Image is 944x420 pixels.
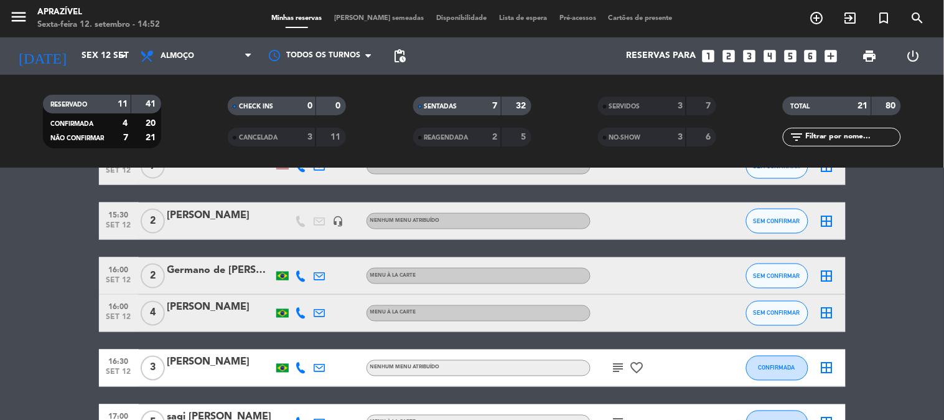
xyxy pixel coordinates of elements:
span: set 12 [103,276,134,290]
strong: 11 [118,100,128,108]
span: Disponibilidade [430,15,493,22]
i: looks_4 [762,48,778,64]
span: REAGENDADA [424,135,469,141]
span: 15:30 [103,207,134,221]
button: SEM CONFIRMAR [746,209,808,234]
strong: 80 [886,102,899,110]
button: menu [9,7,28,31]
strong: 6 [706,133,713,141]
span: SERVIDOS [609,103,640,110]
span: 2 [141,264,165,289]
strong: 20 [146,119,158,128]
div: [PERSON_NAME] [167,300,273,316]
span: RESERVADO [50,102,87,108]
strong: 32 [516,102,528,110]
strong: 7 [493,102,498,110]
input: Filtrar por nome... [804,130,900,144]
span: set 12 [103,221,134,236]
span: CHECK INS [239,103,273,110]
i: looks_one [700,48,716,64]
span: Nenhum menu atribuído [370,218,440,223]
span: [PERSON_NAME] semeadas [328,15,430,22]
div: Sexta-feira 12. setembro - 14:52 [37,19,160,31]
div: [PERSON_NAME] [167,355,273,371]
span: SEM CONFIRMAR [754,217,800,224]
span: 16:00 [103,262,134,276]
span: Cartões de presente [602,15,679,22]
button: CONFIRMADA [746,356,808,381]
span: Almoço [161,52,194,60]
strong: 0 [336,102,343,110]
i: search [910,11,925,26]
strong: 11 [331,133,343,141]
span: Reservas para [626,51,696,61]
span: Nenhum menu atribuído [370,365,440,370]
span: Menu À La Carte [370,310,416,315]
i: subject [611,361,626,376]
div: Germano de [PERSON_NAME] [167,262,273,279]
span: print [862,49,877,64]
span: pending_actions [392,49,407,64]
div: Aprazível [37,6,160,19]
i: add_circle_outline [810,11,825,26]
strong: 7 [123,133,128,142]
i: border_all [820,269,834,284]
span: SEM CONFIRMAR [754,272,800,279]
strong: 5 [521,133,528,141]
i: menu [9,7,28,26]
strong: 3 [678,102,683,110]
span: set 12 [103,313,134,328]
strong: 7 [706,102,713,110]
strong: 21 [858,102,868,110]
i: arrow_drop_down [116,49,131,64]
strong: 3 [307,133,312,141]
span: CONFIRMADA [759,365,795,371]
i: power_settings_new [905,49,920,64]
i: looks_two [721,48,737,64]
span: Minhas reservas [265,15,328,22]
i: border_all [820,361,834,376]
span: 16:00 [103,299,134,313]
span: SENTADAS [424,103,457,110]
i: filter_list [789,130,804,145]
button: SEM CONFIRMAR [746,301,808,326]
i: favorite_border [630,361,645,376]
div: LOG OUT [892,37,935,75]
i: looks_5 [782,48,798,64]
i: border_all [820,306,834,321]
span: Menu À La Carte [370,163,416,168]
div: [PERSON_NAME] [167,208,273,224]
i: turned_in_not [877,11,892,26]
span: NÃO CONFIRMAR [50,135,104,141]
i: add_box [823,48,839,64]
span: TOTAL [790,103,810,110]
i: looks_6 [803,48,819,64]
span: 4 [141,301,165,326]
span: set 12 [103,368,134,383]
strong: 3 [678,133,683,141]
strong: 2 [493,133,498,141]
span: Menu À La Carte [370,273,416,278]
span: 2 [141,209,165,234]
strong: 41 [146,100,158,108]
span: SEM CONFIRMAR [754,310,800,317]
i: [DATE] [9,42,75,70]
span: CANCELADA [239,135,278,141]
i: looks_3 [741,48,757,64]
strong: 4 [123,119,128,128]
span: 16:30 [103,354,134,368]
span: Pré-acessos [553,15,602,22]
span: CONFIRMADA [50,121,93,127]
span: set 12 [103,166,134,181]
i: border_all [820,214,834,229]
i: headset_mic [333,216,344,227]
span: Lista de espera [493,15,553,22]
span: 3 [141,356,165,381]
i: exit_to_app [843,11,858,26]
span: NO-SHOW [609,135,641,141]
strong: 0 [307,102,312,110]
button: SEM CONFIRMAR [746,264,808,289]
strong: 21 [146,133,158,142]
